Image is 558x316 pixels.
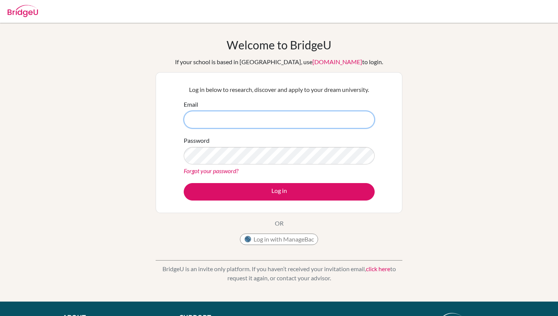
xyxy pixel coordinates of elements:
button: Log in with ManageBac [240,234,318,245]
p: OR [275,219,284,228]
p: Log in below to research, discover and apply to your dream university. [184,85,375,94]
img: Bridge-U [8,5,38,17]
a: click here [366,265,390,272]
a: [DOMAIN_NAME] [312,58,362,65]
p: BridgeU is an invite only platform. If you haven’t received your invitation email, to request it ... [156,264,402,283]
label: Email [184,100,198,109]
h1: Welcome to BridgeU [227,38,331,52]
a: Forgot your password? [184,167,238,174]
button: Log in [184,183,375,201]
label: Password [184,136,210,145]
div: If your school is based in [GEOGRAPHIC_DATA], use to login. [175,57,383,66]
